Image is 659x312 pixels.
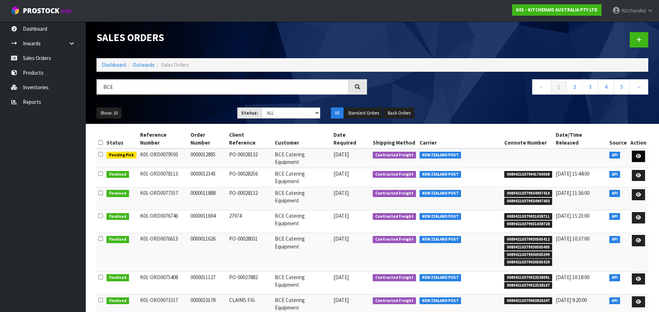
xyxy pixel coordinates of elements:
th: Date Required [332,129,371,149]
td: K01-ORD0076746 [138,210,189,233]
span: [DATE] [333,151,349,158]
a: 4 [598,79,614,95]
span: 00894210379930505399 [504,251,552,258]
span: Contracted Freight [373,152,416,159]
span: NEW ZEALAND POST [420,171,461,178]
span: Finalised [106,213,129,220]
span: 00894210379922538091 [504,274,552,281]
th: Connote Number [502,129,554,149]
td: BCE Catering Equipment [273,271,332,294]
span: KitchenAid [621,7,646,14]
a: 3 [582,79,598,95]
span: 00894210379934907410 [504,190,552,197]
span: API [609,152,620,159]
th: Customer [273,129,332,149]
span: [DATE] [333,297,349,303]
td: K01-ORD0077357 [138,187,189,210]
nav: Page navigation [378,79,648,97]
span: API [609,213,620,220]
span: NEW ZEALAND POST [420,274,461,281]
span: [DATE] [333,170,349,177]
a: Outwards [133,61,155,68]
td: 0000012343 [189,168,228,187]
td: BCE Catering Equipment [273,210,332,233]
span: 00894210379903826247 [504,297,552,305]
td: PO-00028256 [227,168,273,187]
td: 27974 [227,210,273,233]
span: Finalised [106,190,129,197]
td: 0000011888 [189,187,228,210]
th: Carrier [418,129,503,149]
span: Contracted Freight [373,171,416,178]
th: Date/Time Released [554,129,608,149]
th: Client Reference [227,129,273,149]
a: 1 [551,79,567,95]
span: 00894210379930505405 [504,244,552,251]
span: API [609,190,620,197]
span: Finalised [106,236,129,243]
span: 00894210379931038728 [504,221,552,228]
span: NEW ZEALAND POST [420,190,461,197]
span: 00894210379930505429 [504,259,552,266]
span: 00894210379931038711 [504,213,552,220]
td: 0000011127 [189,271,228,294]
span: Sales Orders [161,61,189,68]
th: Status [105,129,138,149]
span: NEW ZEALAND POST [420,152,461,159]
td: PO-00028132 [227,149,273,168]
span: NEW ZEALAND POST [420,213,461,220]
span: NEW ZEALAND POST [420,236,461,243]
span: Contracted Freight [373,190,416,197]
td: PO-00027882 [227,271,273,294]
span: [DATE] 15:23:00 [556,212,589,219]
button: Back Orders [384,107,415,119]
input: Search sales orders [96,79,348,95]
th: Reference Number [138,129,189,149]
span: Finalised [106,297,129,305]
span: API [609,236,620,243]
span: 00894210379930505412 [504,236,552,243]
span: Contracted Freight [373,297,416,305]
a: → [629,79,648,95]
a: 2 [566,79,583,95]
img: cube-alt.png [11,6,20,15]
th: Shipping Method [371,129,418,149]
td: BCE Catering Equipment [273,233,332,271]
th: Source [608,129,629,149]
span: 00894210379934907403 [504,198,552,205]
span: Contracted Freight [373,213,416,220]
span: Pending Pick [106,152,137,159]
span: ProStock [23,6,59,15]
span: [DATE] 10:18:00 [556,274,589,281]
span: [DATE] 10:37:00 [556,235,589,242]
td: BCE Catering Equipment [273,168,332,187]
th: Action [629,129,648,149]
button: Standard Orders [344,107,383,119]
th: Order Number [189,129,228,149]
span: Finalised [106,274,129,281]
td: BCE Catering Equipment [273,149,332,168]
span: 00894210379941760008 [504,171,552,178]
span: Finalised [106,171,129,178]
span: [DATE] 15:44:00 [556,170,589,177]
strong: Status: [241,110,258,116]
span: [DATE] [333,274,349,281]
span: API [609,297,620,305]
button: All [331,107,343,119]
span: [DATE] 9:20:00 [556,297,587,303]
span: NEW ZEALAND POST [420,297,461,305]
span: API [609,274,620,281]
span: [DATE] [333,235,349,242]
td: 0000011694 [189,210,228,233]
a: Dashboard [102,61,126,68]
a: ← [532,79,551,95]
td: K01-ORD0079593 [138,149,189,168]
small: WMS [61,8,72,15]
span: [DATE] [333,190,349,196]
span: 00894210379922538107 [504,282,552,289]
button: Show: 10 [96,107,122,119]
span: [DATE] [333,212,349,219]
td: K01-ORD0075408 [138,271,189,294]
strong: K01 - KITCHENAID AUSTRALIA PTY LTD [516,7,598,13]
a: 5 [614,79,630,95]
